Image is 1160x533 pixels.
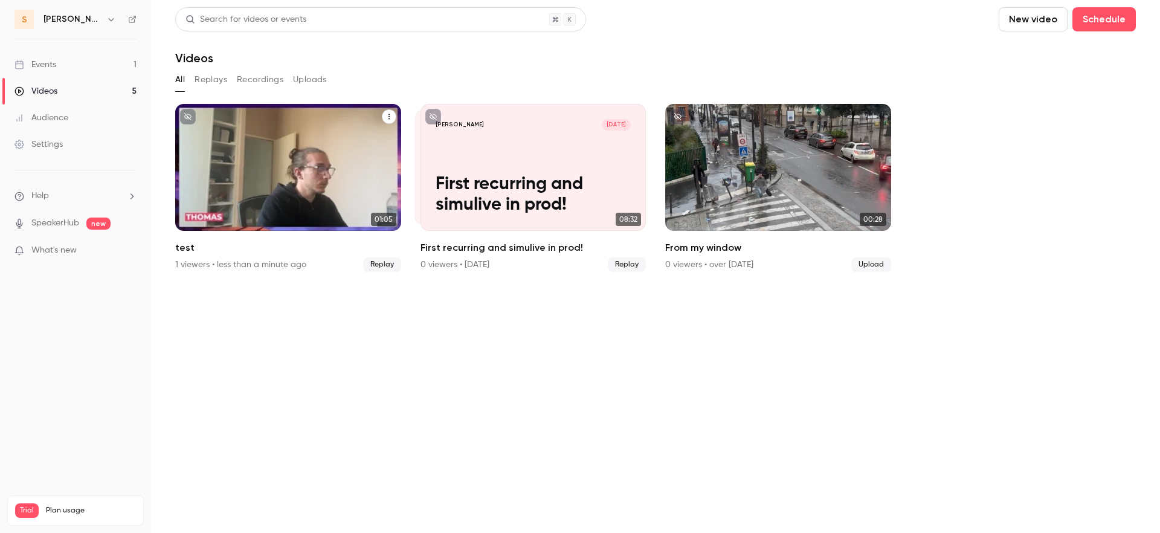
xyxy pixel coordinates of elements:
[175,51,213,65] h1: Videos
[31,217,79,230] a: SpeakerHub
[420,104,646,272] li: First recurring and simulive in prod!
[851,257,891,272] span: Upload
[293,70,327,89] button: Uploads
[175,70,185,89] button: All
[22,13,27,26] span: s
[665,104,891,272] li: From my window
[665,259,753,271] div: 0 viewers • over [DATE]
[420,104,646,272] a: [PERSON_NAME][DATE]First recurring and simulive in prod!08:32[PERSON_NAME][DATE]First recurring a...
[1072,7,1136,31] button: Schedule
[15,503,39,518] span: Trial
[436,121,484,129] p: [PERSON_NAME]
[195,70,227,89] button: Replays
[436,175,631,216] p: First recurring and simulive in prod!
[608,257,646,272] span: Replay
[14,112,68,124] div: Audience
[860,213,886,226] span: 00:28
[665,104,891,272] a: 00:28From my window0 viewers • over [DATE]Upload
[46,506,136,515] span: Plan usage
[175,104,1136,272] ul: Videos
[31,244,77,257] span: What's new
[14,85,57,97] div: Videos
[175,259,306,271] div: 1 viewers • less than a minute ago
[999,7,1068,31] button: New video
[665,241,891,255] h2: From my window
[670,109,686,124] button: unpublished
[43,13,101,25] h6: [PERSON_NAME]
[14,59,56,71] div: Events
[180,109,196,124] button: unpublished
[86,218,111,230] span: new
[185,13,306,26] div: Search for videos or events
[175,104,401,272] a: 01:05test1 viewers • less than a minute agoReplay
[363,257,401,272] span: Replay
[425,109,441,124] button: unpublished
[175,7,1136,526] section: Videos
[14,190,137,202] li: help-dropdown-opener
[616,213,641,226] span: 08:32
[420,259,489,271] div: 0 viewers • [DATE]
[237,70,283,89] button: Recordings
[175,241,401,255] h2: test
[31,190,49,202] span: Help
[420,241,646,255] h2: First recurring and simulive in prod!
[602,119,631,131] span: [DATE]
[14,138,63,150] div: Settings
[371,213,396,226] span: 01:05
[175,104,401,272] li: test
[122,245,137,256] iframe: Noticeable Trigger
